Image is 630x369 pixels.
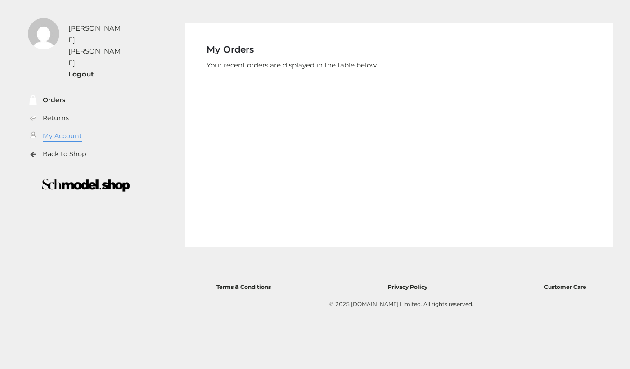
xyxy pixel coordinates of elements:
a: Customer Care [544,281,586,291]
a: Orders [43,95,65,105]
a: Back to Shop [43,149,86,159]
span: Customer Care [544,283,586,290]
div: © 2025 [DOMAIN_NAME] Limited. All rights reserved. [212,300,591,309]
span: Privacy Policy [388,283,427,290]
img: boutique-logo.png [22,172,150,198]
a: Terms & Conditions [216,281,271,291]
a: Logout [68,70,94,78]
a: My Account [43,131,82,141]
a: Privacy Policy [388,281,427,291]
p: Your recent orders are displayed in the table below. [207,59,592,71]
span: Terms & Conditions [216,283,271,290]
a: Returns [43,113,69,123]
div: [PERSON_NAME] [PERSON_NAME] [68,22,125,68]
h4: My Orders [207,44,592,55]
